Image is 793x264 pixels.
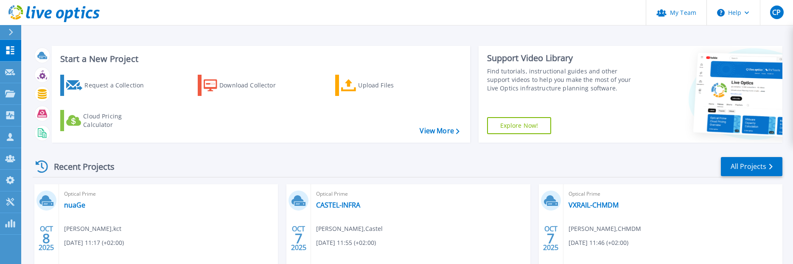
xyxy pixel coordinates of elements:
div: Upload Files [358,77,426,94]
span: Optical Prime [316,189,525,199]
a: CASTEL-INFRA [316,201,360,209]
a: Request a Collection [60,75,155,96]
div: Support Video Library [487,53,642,64]
span: [DATE] 11:46 (+02:00) [569,238,628,247]
a: All Projects [721,157,782,176]
span: [PERSON_NAME] , CHMDM [569,224,641,233]
span: [PERSON_NAME] , kct [64,224,121,233]
span: [PERSON_NAME] , Castel [316,224,383,233]
div: OCT 2025 [38,223,54,254]
a: VXRAIL-CHMDM [569,201,619,209]
a: Download Collector [198,75,292,96]
span: [DATE] 11:17 (+02:00) [64,238,124,247]
h3: Start a New Project [60,54,459,64]
div: Request a Collection [84,77,152,94]
span: CP [772,9,781,16]
a: Explore Now! [487,117,552,134]
span: 8 [42,235,50,242]
div: Find tutorials, instructional guides and other support videos to help you make the most of your L... [487,67,642,93]
a: Upload Files [335,75,430,96]
span: 7 [295,235,303,242]
div: OCT 2025 [291,223,307,254]
a: Cloud Pricing Calculator [60,110,155,131]
span: 7 [547,235,555,242]
a: View More [420,127,459,135]
span: Optical Prime [64,189,273,199]
div: Recent Projects [33,156,126,177]
span: [DATE] 11:55 (+02:00) [316,238,376,247]
a: nuaGe [64,201,85,209]
div: OCT 2025 [543,223,559,254]
span: Optical Prime [569,189,777,199]
div: Cloud Pricing Calculator [83,112,151,129]
div: Download Collector [219,77,287,94]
